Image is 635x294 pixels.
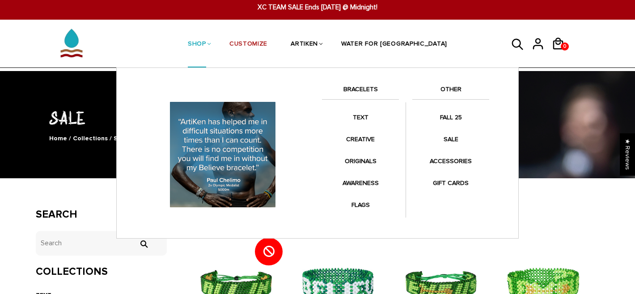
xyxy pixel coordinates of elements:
a: SALE [412,130,489,148]
a: OTHER [412,84,489,99]
a: Home [49,134,67,142]
a: ARTIKEN [291,21,318,68]
span: 0 [561,40,568,53]
span: / [110,134,112,142]
a: TEXT [322,109,399,126]
a: 0 [551,53,571,55]
a: FLAGS [322,196,399,214]
span: / [69,134,71,142]
a: FALL 25 [412,109,489,126]
a: CUSTOMIZE [229,21,267,68]
h1: SALE [36,105,599,129]
span: SALE [114,134,129,142]
a: AWARENESS [322,174,399,192]
a: CREATIVE [322,130,399,148]
input: Search [135,240,152,248]
input: Search [36,231,167,256]
div: Click to open Judge.me floating reviews tab [620,133,635,176]
a: ACCESSORIES [412,152,489,170]
a: Collections [73,134,108,142]
a: BRACELETS [322,84,399,99]
span: XC TEAM SALE Ends [DATE] @ Midnight! [196,2,439,13]
a: SHOP [188,21,206,68]
h3: Collections [36,265,167,278]
a: ORIGINALS [322,152,399,170]
a: WATER FOR [GEOGRAPHIC_DATA] [341,21,447,68]
a: GIFT CARDS [412,174,489,192]
h3: Search [36,208,167,221]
